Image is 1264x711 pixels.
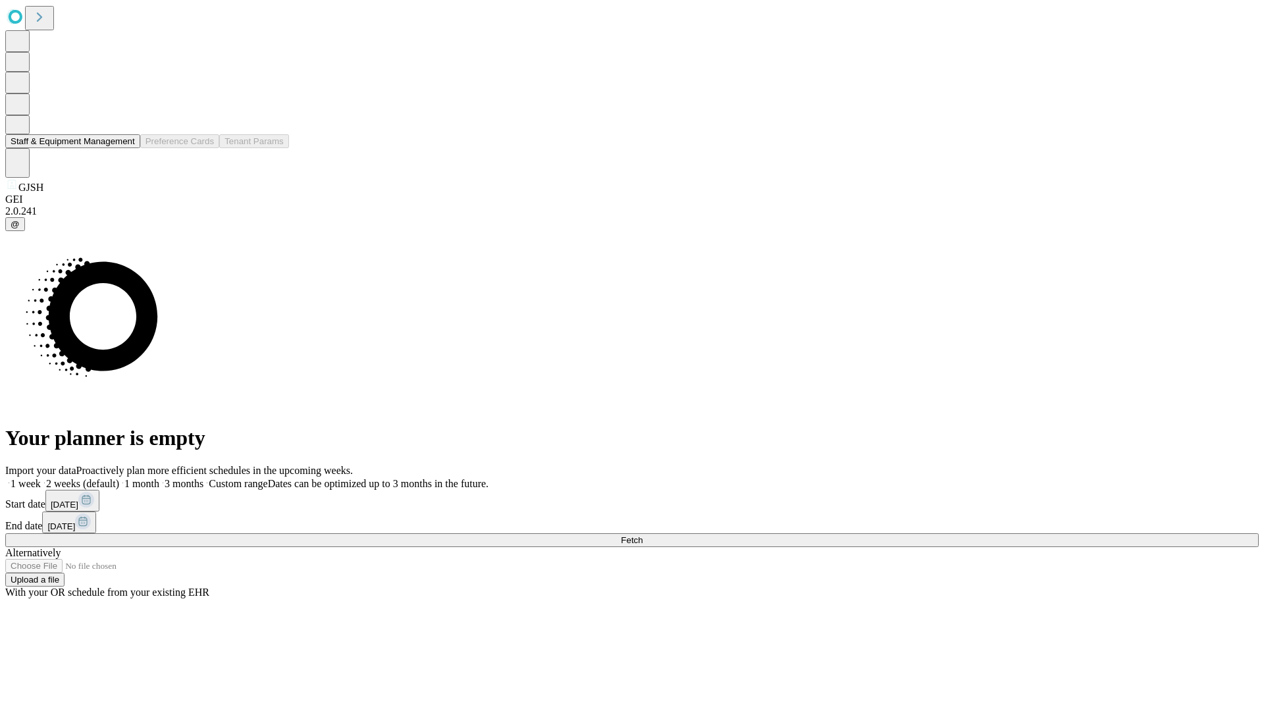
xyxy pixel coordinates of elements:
button: @ [5,217,25,231]
div: GEI [5,194,1259,205]
span: Fetch [621,535,643,545]
div: End date [5,512,1259,533]
span: 1 month [124,478,159,489]
button: Upload a file [5,573,65,587]
span: Alternatively [5,547,61,558]
span: With your OR schedule from your existing EHR [5,587,209,598]
span: [DATE] [51,500,78,510]
span: Import your data [5,465,76,476]
span: [DATE] [47,521,75,531]
span: Dates can be optimized up to 3 months in the future. [268,478,488,489]
button: [DATE] [42,512,96,533]
span: 3 months [165,478,203,489]
div: Start date [5,490,1259,512]
span: Custom range [209,478,267,489]
span: @ [11,219,20,229]
button: [DATE] [45,490,99,512]
button: Tenant Params [219,134,289,148]
button: Fetch [5,533,1259,547]
span: 1 week [11,478,41,489]
span: Proactively plan more efficient schedules in the upcoming weeks. [76,465,353,476]
button: Preference Cards [140,134,219,148]
button: Staff & Equipment Management [5,134,140,148]
span: GJSH [18,182,43,193]
h1: Your planner is empty [5,426,1259,450]
span: 2 weeks (default) [46,478,119,489]
div: 2.0.241 [5,205,1259,217]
